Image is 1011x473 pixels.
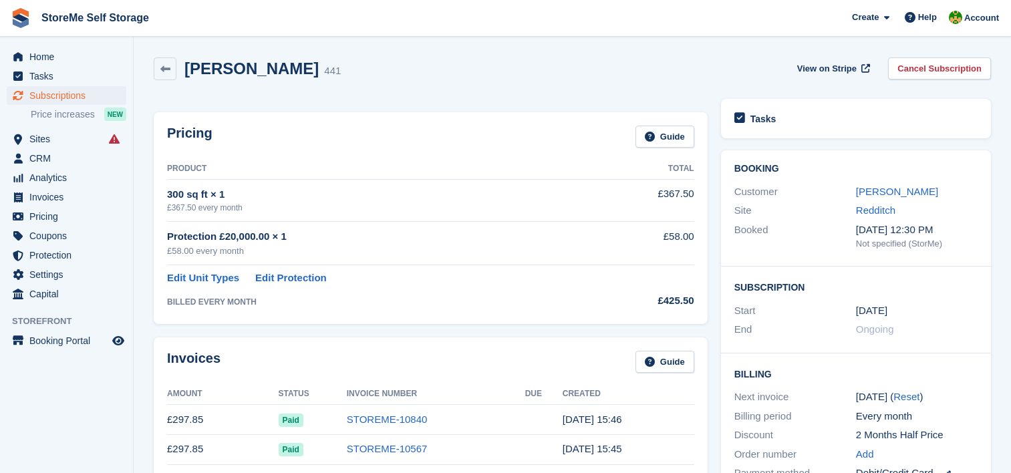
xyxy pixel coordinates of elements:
div: Billing period [734,409,856,424]
a: menu [7,226,126,245]
div: Not specified (StorMe) [856,237,978,251]
h2: Pricing [167,126,212,148]
span: Protection [29,246,110,265]
a: menu [7,47,126,66]
h2: Billing [734,367,978,380]
div: Booked [734,222,856,251]
span: Home [29,47,110,66]
a: menu [7,265,126,284]
span: CRM [29,149,110,168]
time: 2021-08-11 23:00:00 UTC [856,303,887,319]
span: Subscriptions [29,86,110,105]
th: Invoice Number [347,383,525,405]
h2: Invoices [167,351,221,373]
a: STOREME-10567 [347,443,428,454]
th: Amount [167,383,279,405]
div: Customer [734,184,856,200]
div: 2 Months Half Price [856,428,978,443]
div: Start [734,303,856,319]
i: Smart entry sync failures have occurred [109,134,120,144]
span: Tasks [29,67,110,86]
th: Status [279,383,347,405]
a: menu [7,67,126,86]
time: 2025-07-03 14:45:33 UTC [563,443,622,454]
a: menu [7,188,126,206]
a: Price increases NEW [31,107,126,122]
div: Order number [734,447,856,462]
a: menu [7,246,126,265]
td: £58.00 [597,222,694,265]
td: £297.85 [167,434,279,464]
div: 441 [324,63,341,79]
div: Next invoice [734,389,856,405]
div: £58.00 every month [167,245,597,258]
span: Storefront [12,315,133,328]
a: menu [7,168,126,187]
span: Invoices [29,188,110,206]
a: [PERSON_NAME] [856,186,938,197]
div: £367.50 every month [167,202,597,214]
span: Analytics [29,168,110,187]
a: Add [856,447,874,462]
div: Every month [856,409,978,424]
time: 2025-08-03 14:46:17 UTC [563,414,622,425]
a: Guide [635,351,694,373]
a: menu [7,130,126,148]
a: Redditch [856,204,895,216]
span: Help [918,11,937,24]
div: End [734,322,856,337]
a: Reset [893,391,919,402]
span: Paid [279,443,303,456]
h2: Booking [734,164,978,174]
span: Pricing [29,207,110,226]
span: Coupons [29,226,110,245]
a: View on Stripe [792,57,873,80]
th: Created [563,383,694,405]
div: 300 sq ft × 1 [167,187,597,202]
span: Ongoing [856,323,894,335]
div: Site [734,203,856,218]
span: Price increases [31,108,95,121]
a: menu [7,285,126,303]
a: StoreMe Self Storage [36,7,154,29]
span: Settings [29,265,110,284]
h2: Tasks [750,113,776,125]
h2: Subscription [734,280,978,293]
a: Cancel Subscription [888,57,991,80]
a: Preview store [110,333,126,349]
th: Due [525,383,563,405]
a: menu [7,86,126,105]
td: £367.50 [597,179,694,221]
span: View on Stripe [797,62,857,75]
div: Protection £20,000.00 × 1 [167,229,597,245]
td: £297.85 [167,405,279,435]
span: Capital [29,285,110,303]
span: Booking Portal [29,331,110,350]
div: £425.50 [597,293,694,309]
a: menu [7,207,126,226]
a: menu [7,331,126,350]
div: Discount [734,428,856,443]
a: STOREME-10840 [347,414,428,425]
a: Guide [635,126,694,148]
a: menu [7,149,126,168]
span: Account [964,11,999,25]
a: Edit Unit Types [167,271,239,286]
img: StorMe [949,11,962,24]
div: [DATE] ( ) [856,389,978,405]
img: stora-icon-8386f47178a22dfd0bd8f6a31ec36ba5ce8667c1dd55bd0f319d3a0aa187defe.svg [11,8,31,28]
span: Sites [29,130,110,148]
span: Create [852,11,879,24]
span: Paid [279,414,303,427]
div: [DATE] 12:30 PM [856,222,978,238]
th: Product [167,158,597,180]
div: NEW [104,108,126,121]
a: Edit Protection [255,271,327,286]
h2: [PERSON_NAME] [184,59,319,77]
th: Total [597,158,694,180]
div: BILLED EVERY MONTH [167,296,597,308]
